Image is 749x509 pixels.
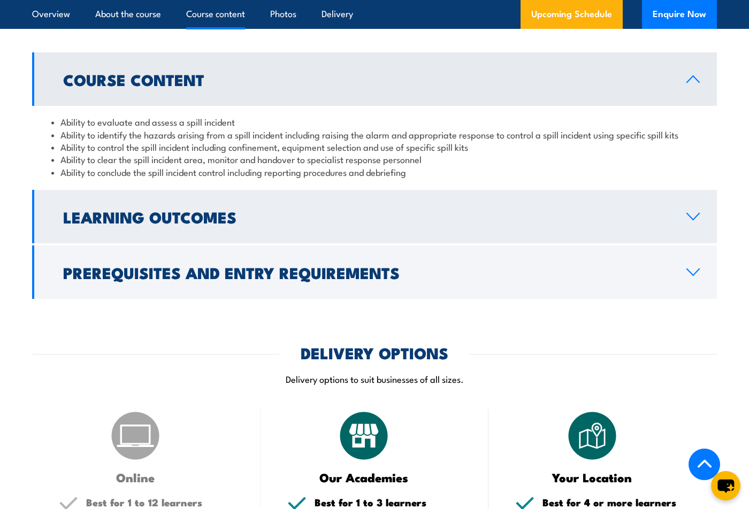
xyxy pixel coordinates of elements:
[32,373,717,385] p: Delivery options to suit businesses of all sizes.
[63,210,669,223] h2: Learning Outcomes
[63,265,669,279] h2: Prerequisites and Entry Requirements
[711,471,740,500] button: chat-button
[287,471,441,483] h3: Our Academies
[315,497,462,507] h5: Best for 1 to 3 learners
[51,166,698,178] li: Ability to conclude the spill incident control including reporting procedures and debriefing
[59,471,212,483] h3: Online
[86,497,234,507] h5: Best for 1 to 12 learners
[32,245,717,299] a: Prerequisites and Entry Requirements
[63,72,669,86] h2: Course Content
[32,190,717,243] a: Learning Outcomes
[301,345,448,359] h2: DELIVERY OPTIONS
[51,115,698,128] li: Ability to evaluate and assess a spill incident
[51,153,698,165] li: Ability to clear the spill incident area, monitor and handover to specialist response personnel
[51,128,698,141] li: Ability to identify the hazards arising from a spill incident including raising the alarm and app...
[51,141,698,153] li: Ability to control the spill incident including confinement, equipment selection and use of speci...
[542,497,690,507] h5: Best for 4 or more learners
[32,52,717,106] a: Course Content
[515,471,669,483] h3: Your Location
